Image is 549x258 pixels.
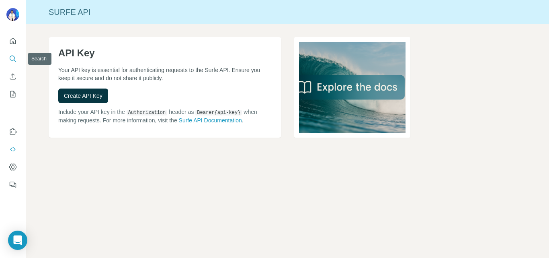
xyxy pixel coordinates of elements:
[58,108,272,124] p: Include your API key in the header as when making requests. For more information, visit the .
[6,142,19,157] button: Use Surfe API
[58,47,272,60] h1: API Key
[6,69,19,84] button: Enrich CSV
[6,52,19,66] button: Search
[179,117,242,124] a: Surfe API Documentation
[58,66,272,82] p: Your API key is essential for authenticating requests to the Surfe API. Ensure you keep it secure...
[26,6,549,18] div: Surfe API
[6,178,19,192] button: Feedback
[8,231,27,250] div: Open Intercom Messenger
[58,89,108,103] button: Create API Key
[64,92,102,100] span: Create API Key
[6,87,19,101] button: My lists
[6,8,19,21] img: Avatar
[127,110,168,116] code: Authorization
[6,34,19,48] button: Quick start
[6,160,19,174] button: Dashboard
[6,124,19,139] button: Use Surfe on LinkedIn
[195,110,242,116] code: Bearer {api-key}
